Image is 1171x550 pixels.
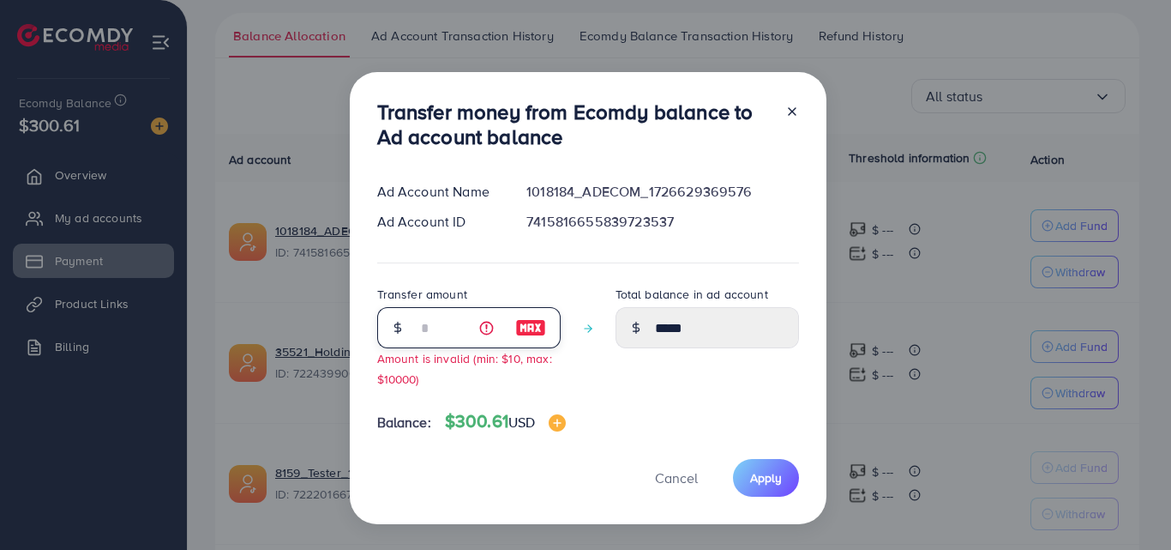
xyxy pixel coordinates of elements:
[733,459,799,496] button: Apply
[513,182,812,202] div: 1018184_ADECOM_1726629369576
[508,413,535,432] span: USD
[616,286,768,303] label: Total balance in ad account
[1098,473,1158,537] iframe: Chat
[377,413,431,432] span: Balance:
[515,317,546,338] img: image
[549,414,566,432] img: image
[377,350,552,386] small: Amount is invalid (min: $10, max: $10000)
[513,212,812,232] div: 7415816655839723537
[655,468,698,487] span: Cancel
[377,286,467,303] label: Transfer amount
[363,212,513,232] div: Ad Account ID
[750,469,782,487] span: Apply
[445,411,567,432] h4: $300.61
[377,100,772,149] h3: Transfer money from Ecomdy balance to Ad account balance
[363,182,513,202] div: Ad Account Name
[634,459,719,496] button: Cancel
